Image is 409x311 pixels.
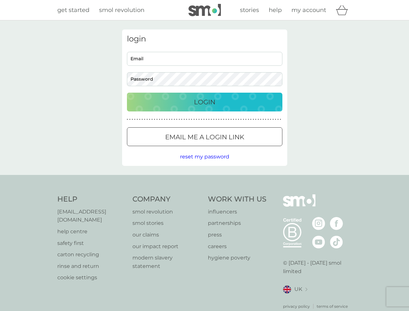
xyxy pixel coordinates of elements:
[283,194,315,216] img: smol
[275,118,276,121] p: ●
[258,118,259,121] p: ●
[166,118,168,121] p: ●
[57,6,89,14] span: get started
[127,127,282,146] button: Email me a login link
[132,118,133,121] p: ●
[196,118,197,121] p: ●
[235,118,237,121] p: ●
[305,288,307,291] img: select a new location
[208,242,267,251] a: careers
[216,118,217,121] p: ●
[208,254,267,262] a: hygiene poverty
[218,118,220,121] p: ●
[208,231,267,239] a: press
[272,118,274,121] p: ●
[206,118,207,121] p: ●
[132,231,201,239] p: our claims
[240,6,259,15] a: stories
[132,242,201,251] a: our impact report
[164,118,165,121] p: ●
[250,118,252,121] p: ●
[99,6,144,14] span: smol revolution
[203,118,205,121] p: ●
[199,118,200,121] p: ●
[161,118,163,121] p: ●
[132,194,201,204] h4: Company
[139,118,141,121] p: ●
[57,227,126,236] a: help centre
[226,118,227,121] p: ●
[127,93,282,111] button: Login
[134,118,135,121] p: ●
[317,303,348,309] a: terms of service
[188,118,190,121] p: ●
[179,118,180,121] p: ●
[221,118,222,121] p: ●
[248,118,249,121] p: ●
[57,262,126,271] a: rinse and return
[57,239,126,248] p: safety first
[132,254,201,270] a: modern slavery statement
[186,118,187,121] p: ●
[291,6,326,14] span: my account
[57,273,126,282] a: cookie settings
[132,208,201,216] a: smol revolution
[201,118,202,121] p: ●
[99,6,144,15] a: smol revolution
[330,217,343,230] img: visit the smol Facebook page
[283,303,310,309] a: privacy policy
[129,118,131,121] p: ●
[280,118,281,121] p: ●
[194,97,215,107] p: Login
[147,118,148,121] p: ●
[267,118,269,121] p: ●
[208,118,210,121] p: ●
[184,118,185,121] p: ●
[208,194,267,204] h4: Work With Us
[211,118,212,121] p: ●
[154,118,155,121] p: ●
[291,6,326,15] a: my account
[57,194,126,204] h4: Help
[176,118,177,121] p: ●
[233,118,234,121] p: ●
[180,153,229,161] button: reset my password
[169,118,170,121] p: ●
[149,118,150,121] p: ●
[159,118,160,121] p: ●
[269,6,282,15] a: help
[263,118,264,121] p: ●
[208,208,267,216] a: influencers
[137,118,138,121] p: ●
[144,118,145,121] p: ●
[283,285,291,294] img: UK flag
[174,118,175,121] p: ●
[312,236,325,248] img: visit the smol Youtube page
[127,34,282,44] h3: login
[165,132,244,142] p: Email me a login link
[213,118,214,121] p: ●
[57,250,126,259] a: carton recycling
[245,118,247,121] p: ●
[181,118,182,121] p: ●
[228,118,229,121] p: ●
[57,208,126,224] a: [EMAIL_ADDRESS][DOMAIN_NAME]
[294,285,302,294] span: UK
[336,4,352,17] div: basket
[243,118,244,121] p: ●
[152,118,153,121] p: ●
[127,118,128,121] p: ●
[208,219,267,227] a: partnerships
